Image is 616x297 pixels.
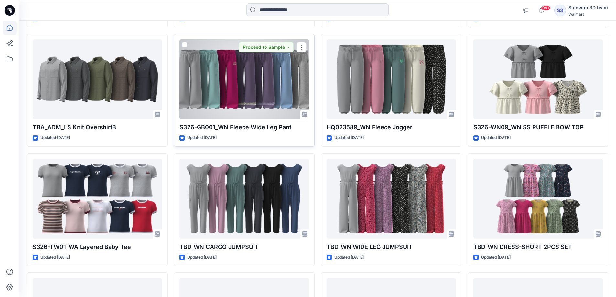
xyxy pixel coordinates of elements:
p: TBD_WN CARGO JUMPSUIT [179,242,309,251]
p: HQ023589_WN Fleece Jogger [327,123,456,132]
a: TBD_WN CARGO JUMPSUIT [179,159,309,239]
p: S326-TW01_WA Layered Baby Tee [33,242,162,251]
a: S326-GB001_WN Fleece Wide Leg Pant [179,39,309,119]
a: TBD_WN DRESS-SHORT 2PCS SET [473,159,603,239]
a: S326-TW01_WA Layered Baby Tee [33,159,162,239]
p: S326-GB001_WN Fleece Wide Leg Pant [179,123,309,132]
a: S326-WN09_WN SS RUFFLE BOW TOP [473,39,603,119]
p: Updated [DATE] [481,254,511,261]
p: S326-WN09_WN SS RUFFLE BOW TOP [473,123,603,132]
a: HQ023589_WN Fleece Jogger [327,39,456,119]
p: Updated [DATE] [334,134,364,141]
p: TBD_WN DRESS-SHORT 2PCS SET [473,242,603,251]
div: Shinwon 3D team [568,4,608,12]
p: Updated [DATE] [187,254,217,261]
p: TBD_WN WIDE LEG JUMPSUIT [327,242,456,251]
p: Updated [DATE] [40,254,70,261]
p: Updated [DATE] [40,134,70,141]
div: Walmart [568,12,608,16]
span: 99+ [541,5,551,11]
a: TBA_ADM_LS Knit OvershirtB [33,39,162,119]
p: Updated [DATE] [187,134,217,141]
p: TBA_ADM_LS Knit OvershirtB [33,123,162,132]
p: Updated [DATE] [481,134,511,141]
a: TBD_WN WIDE LEG JUMPSUIT [327,159,456,239]
p: Updated [DATE] [334,254,364,261]
div: S3 [554,5,566,16]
